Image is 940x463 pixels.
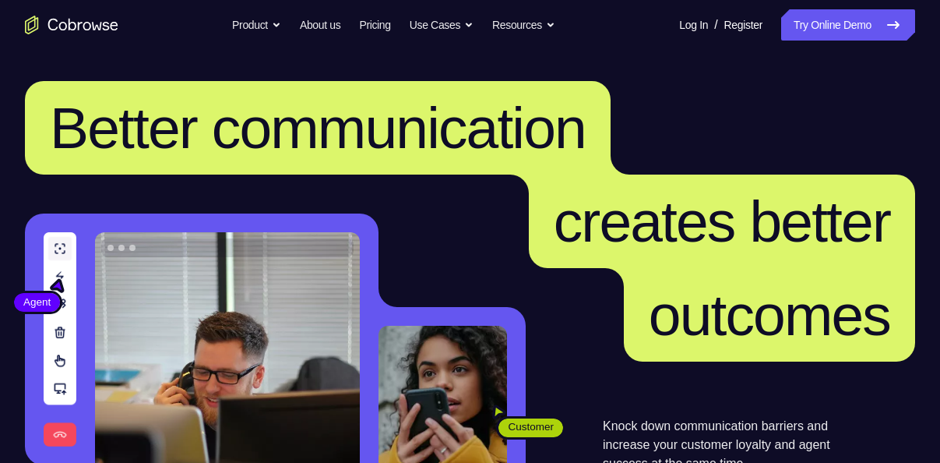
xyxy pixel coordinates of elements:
[25,16,118,34] a: Go to the home page
[359,9,390,41] a: Pricing
[724,9,762,41] a: Register
[232,9,281,41] button: Product
[300,9,340,41] a: About us
[410,9,474,41] button: Use Cases
[649,282,890,348] span: outcomes
[492,9,555,41] button: Resources
[714,16,717,34] span: /
[679,9,708,41] a: Log In
[554,189,890,254] span: creates better
[50,95,586,161] span: Better communication
[781,9,915,41] a: Try Online Demo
